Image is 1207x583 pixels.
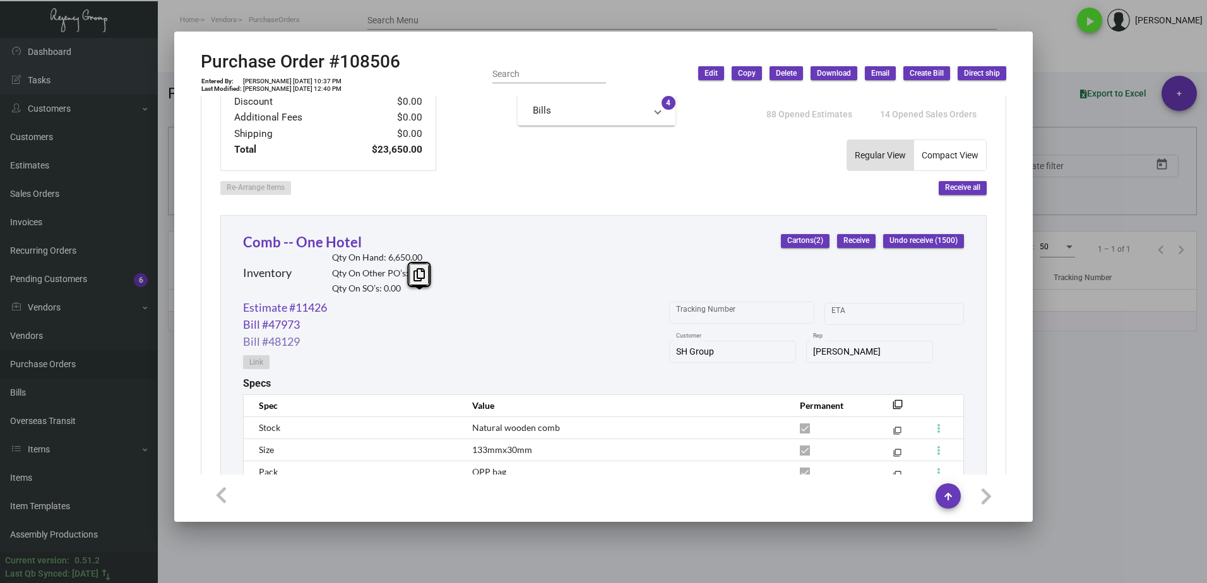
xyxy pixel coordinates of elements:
[914,140,986,170] button: Compact View
[831,309,871,319] input: Start date
[893,403,903,413] mat-icon: filter_none
[910,68,944,79] span: Create Bill
[847,140,913,170] button: Regular View
[787,235,823,246] span: Cartons
[865,66,896,80] button: Email
[738,68,756,79] span: Copy
[5,554,69,567] div: Current version:
[259,444,274,455] span: Size
[698,66,724,80] button: Edit
[243,299,327,316] a: Estimate #11426
[903,66,950,80] button: Create Bill
[705,68,718,79] span: Edit
[881,309,942,319] input: End date
[756,103,862,126] button: 88 Opened Estimates
[837,234,876,248] button: Receive
[342,110,423,126] td: $0.00
[74,554,100,567] div: 0.51.2
[342,94,423,110] td: $0.00
[234,110,342,126] td: Additional Fees
[201,78,242,85] td: Entered By:
[883,234,964,248] button: Undo receive (1500)
[766,109,852,119] span: 88 Opened Estimates
[776,68,797,79] span: Delete
[332,268,427,279] h2: Qty On Other PO’s: 0.00
[243,377,271,389] h2: Specs
[413,268,425,281] i: Copy
[259,466,278,477] span: Pack
[242,85,342,93] td: [PERSON_NAME] [DATE] 12:40 PM
[518,95,675,126] mat-expansion-panel-header: Bills
[533,103,645,118] mat-panel-title: Bills
[472,466,506,477] span: OPP bag
[249,357,263,368] span: Link
[332,252,427,263] h2: Qty On Hand: 6,650.00
[460,394,787,416] th: Value
[201,85,242,93] td: Last Modified:
[234,142,342,158] td: Total
[5,567,98,580] div: Last Qb Synced: [DATE]
[472,444,532,455] span: 133mmx30mm
[201,51,400,73] h2: Purchase Order #108506
[781,234,829,248] button: Cartons(2)
[871,68,889,79] span: Email
[243,333,300,350] a: Bill #48129
[880,109,977,119] span: 14 Opened Sales Orders
[945,184,980,192] span: Receive all
[244,394,460,416] th: Spec
[893,429,901,437] mat-icon: filter_none
[811,66,857,80] button: Download
[227,184,285,192] span: Re-Arrange Items
[893,473,901,481] mat-icon: filter_none
[234,126,342,142] td: Shipping
[243,266,292,280] h2: Inventory
[870,103,987,126] button: 14 Opened Sales Orders
[732,66,762,80] button: Copy
[843,235,869,246] span: Receive
[472,422,560,433] span: Natural wooden comb
[220,181,291,195] button: Re-Arrange Items
[964,68,1000,79] span: Direct ship
[332,283,427,294] h2: Qty On SO’s: 0.00
[259,422,280,433] span: Stock
[234,94,342,110] td: Discount
[243,233,362,250] a: Comb -- One Hotel
[893,451,901,459] mat-icon: filter_none
[242,78,342,85] td: [PERSON_NAME] [DATE] 10:37 PM
[342,142,423,158] td: $23,650.00
[770,66,803,80] button: Delete
[889,235,958,246] span: Undo receive (1500)
[243,316,300,333] a: Bill #47973
[243,355,270,369] button: Link
[939,181,987,195] button: Receive all
[958,66,1006,80] button: Direct ship
[814,237,823,245] span: (2)
[787,394,874,416] th: Permanent
[817,68,851,79] span: Download
[342,126,423,142] td: $0.00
